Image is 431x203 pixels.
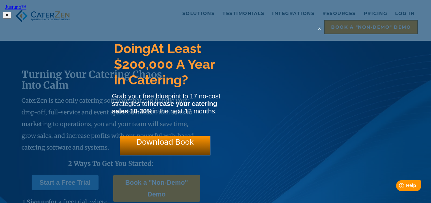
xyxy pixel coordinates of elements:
[112,93,220,115] span: Grab your free blueprint to 17 no-cost strategies to in the next 12 months.
[114,41,150,56] span: Doing
[112,100,217,115] strong: increase your catering sales 10-30%
[3,12,11,19] button: ✕
[114,41,215,87] span: At Least $200,000 A Year In Catering?
[318,25,321,31] span: x
[136,136,194,147] span: Download Book
[120,136,210,156] div: Download Book
[373,178,424,196] iframe: Help widget launcher
[314,25,325,38] div: x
